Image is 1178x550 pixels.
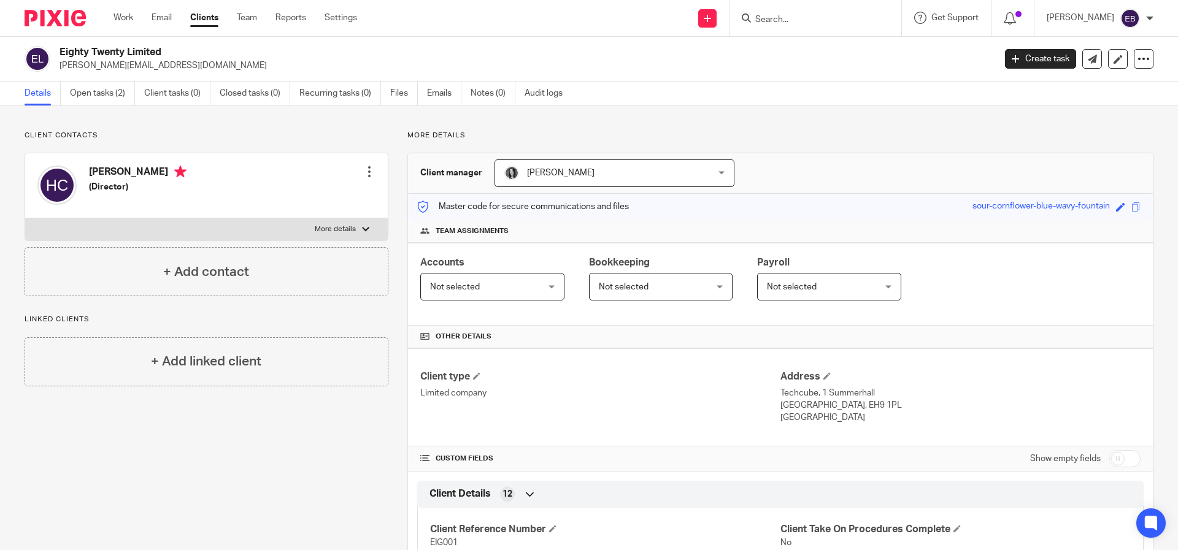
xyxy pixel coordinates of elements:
h2: Eighty Twenty Limited [60,46,801,59]
div: sour-cornflower-blue-wavy-fountain [972,200,1110,214]
span: Team assignments [436,226,509,236]
i: Primary [174,166,187,178]
a: Client tasks (0) [144,82,210,105]
span: Not selected [767,283,817,291]
p: [GEOGRAPHIC_DATA], EH9 1PL [780,399,1141,411]
p: Limited company [420,387,780,399]
span: Client Details [429,487,491,500]
h4: + Add contact [163,262,249,281]
span: 12 [502,488,512,500]
a: Reports [275,12,306,24]
h4: + Add linked client [151,352,261,371]
p: [PERSON_NAME] [1047,12,1114,24]
a: Email [152,12,172,24]
span: Payroll [757,258,790,267]
p: [PERSON_NAME][EMAIL_ADDRESS][DOMAIN_NAME] [60,59,987,72]
a: Team [237,12,257,24]
span: EIG001 [430,538,458,547]
p: Client contacts [25,131,388,140]
a: Recurring tasks (0) [299,82,381,105]
a: Work [114,12,133,24]
a: Files [390,82,418,105]
img: Pixie [25,10,86,26]
p: Techcube, 1 Summerhall [780,387,1141,399]
span: Not selected [599,283,649,291]
p: More details [407,131,1153,140]
span: No [780,538,791,547]
h4: Client Reference Number [430,523,780,536]
a: Details [25,82,61,105]
h4: Address [780,370,1141,383]
p: [GEOGRAPHIC_DATA] [780,411,1141,424]
span: [PERSON_NAME] [527,169,595,177]
a: Clients [190,12,218,24]
img: svg%3E [37,166,77,205]
a: Audit logs [525,82,572,105]
h4: Client Take On Procedures Complete [780,523,1131,536]
h4: Client type [420,370,780,383]
a: Emails [427,82,461,105]
p: Master code for secure communications and files [417,201,629,213]
h5: (Director) [89,181,187,193]
h4: [PERSON_NAME] [89,166,187,181]
span: Get Support [931,13,979,22]
span: Other details [436,332,491,342]
span: Bookkeeping [589,258,650,267]
a: Closed tasks (0) [220,82,290,105]
p: More details [315,224,356,234]
span: Not selected [430,283,480,291]
span: Accounts [420,258,464,267]
img: brodie%203%20small.jpg [504,166,519,180]
h3: Client manager [420,167,482,179]
p: Linked clients [25,315,388,324]
input: Search [754,15,864,26]
a: Notes (0) [471,82,515,105]
label: Show empty fields [1030,453,1101,465]
img: svg%3E [25,46,50,72]
a: Open tasks (2) [70,82,135,105]
img: svg%3E [1120,9,1140,28]
h4: CUSTOM FIELDS [420,454,780,464]
a: Create task [1005,49,1076,69]
a: Settings [325,12,357,24]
